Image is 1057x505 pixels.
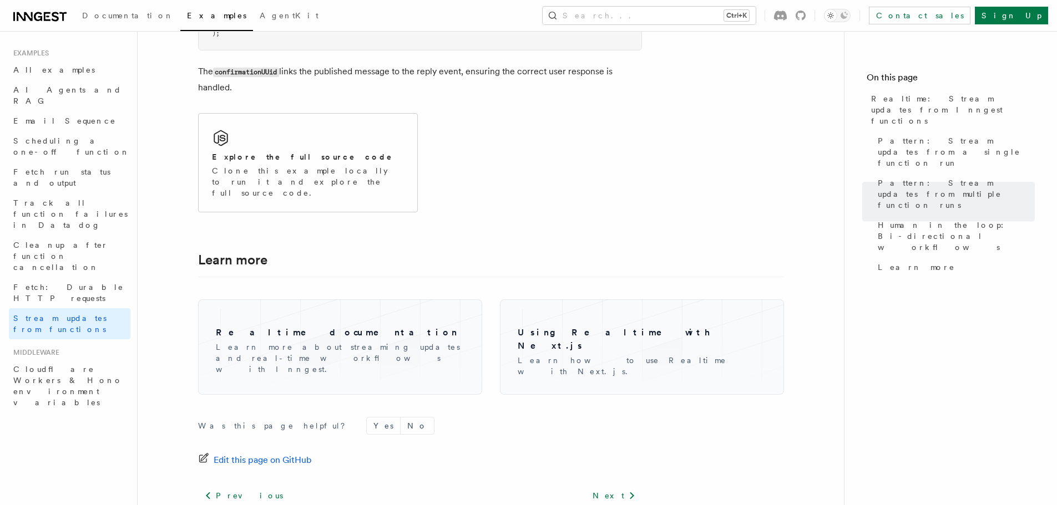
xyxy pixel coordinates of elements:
[82,11,174,20] span: Documentation
[198,420,353,431] p: Was this page helpful?
[824,9,851,22] button: Toggle dark mode
[367,417,400,434] button: Yes
[213,68,279,77] code: confirmationUUid
[873,131,1035,173] a: Pattern: Stream updates from a single function run
[9,60,130,80] a: All examples
[187,11,246,20] span: Examples
[878,177,1035,211] span: Pattern: Stream updates from multiple function runs
[873,257,1035,277] a: Learn more
[216,341,464,375] p: Learn more about streaming updates and real-time workflows with Inngest.
[9,80,130,111] a: AI Agents and RAG
[9,359,130,412] a: Cloudflare Workers & Hono environment variables
[212,29,220,37] span: );
[214,452,312,468] span: Edit this page on GitHub
[9,348,59,357] span: Middleware
[13,314,107,334] span: Stream updates from functions
[9,111,130,131] a: Email Sequence
[75,3,180,30] a: Documentation
[212,165,404,198] p: Clone this example locally to run it and explore the full source code.
[9,131,130,162] a: Scheduling a one-off function
[253,3,325,30] a: AgentKit
[198,452,312,468] a: Edit this page on GitHub
[13,198,128,229] span: Track all function failures in Datadog
[9,162,130,193] a: Fetch run status and output
[401,417,434,434] button: No
[518,326,766,353] h3: Using Realtime with Next.js
[509,308,775,386] a: Using Realtime with Next.jsLearn how to use Realtime with Next.js.
[13,283,124,303] span: Fetch: Durable HTTP requests
[975,7,1048,24] a: Sign Up
[873,173,1035,215] a: Pattern: Stream updates from multiple function runs
[198,64,642,95] p: The links the published message to the reply event, ensuring the correct user response is handled.
[9,193,130,235] a: Track all function failures in Datadog
[260,11,318,20] span: AgentKit
[198,113,418,212] a: Explore the full source codeClone this example locally to run it and explore the full source code.
[13,136,130,156] span: Scheduling a one-off function
[9,277,130,308] a: Fetch: Durable HTTP requests
[878,135,1035,169] span: Pattern: Stream updates from a single function run
[13,241,108,272] span: Cleanup after function cancellation
[869,7,970,24] a: Contact sales
[724,10,749,21] kbd: Ctrl+K
[871,93,1035,126] span: Realtime: Stream updates from Inngest functions
[518,355,766,377] p: Learn how to use Realtime with Next.js.
[13,85,122,105] span: AI Agents and RAG
[180,3,253,31] a: Examples
[867,89,1035,131] a: Realtime: Stream updates from Inngest functions
[543,7,756,24] button: Search...Ctrl+K
[216,326,464,339] h3: Realtime documentation
[9,235,130,277] a: Cleanup after function cancellation
[198,252,267,268] a: Learn more
[9,308,130,339] a: Stream updates from functions
[878,220,1035,253] span: Human in the loop: Bi-directional workflows
[13,365,123,407] span: Cloudflare Workers & Hono environment variables
[207,308,473,384] a: Realtime documentationLearn more about streaming updates and real-time workflows with Inngest.
[873,215,1035,257] a: Human in the loop: Bi-directional workflows
[212,151,393,162] h2: Explore the full source code
[867,71,1035,89] h4: On this page
[13,167,110,187] span: Fetch run status and output
[878,262,955,273] span: Learn more
[13,65,95,74] span: All examples
[9,49,49,58] span: Examples
[13,116,116,125] span: Email Sequence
